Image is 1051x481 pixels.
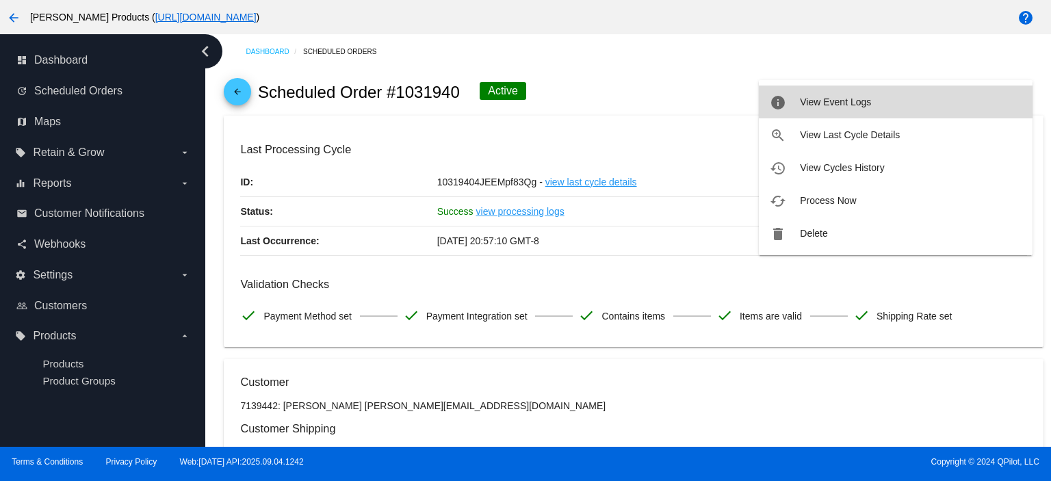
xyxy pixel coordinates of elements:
[800,162,884,173] span: View Cycles History
[800,195,856,206] span: Process Now
[800,96,871,107] span: View Event Logs
[770,226,786,242] mat-icon: delete
[800,228,827,239] span: Delete
[800,129,900,140] span: View Last Cycle Details
[770,127,786,144] mat-icon: zoom_in
[770,160,786,177] mat-icon: history
[770,94,786,111] mat-icon: info
[770,193,786,209] mat-icon: cached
